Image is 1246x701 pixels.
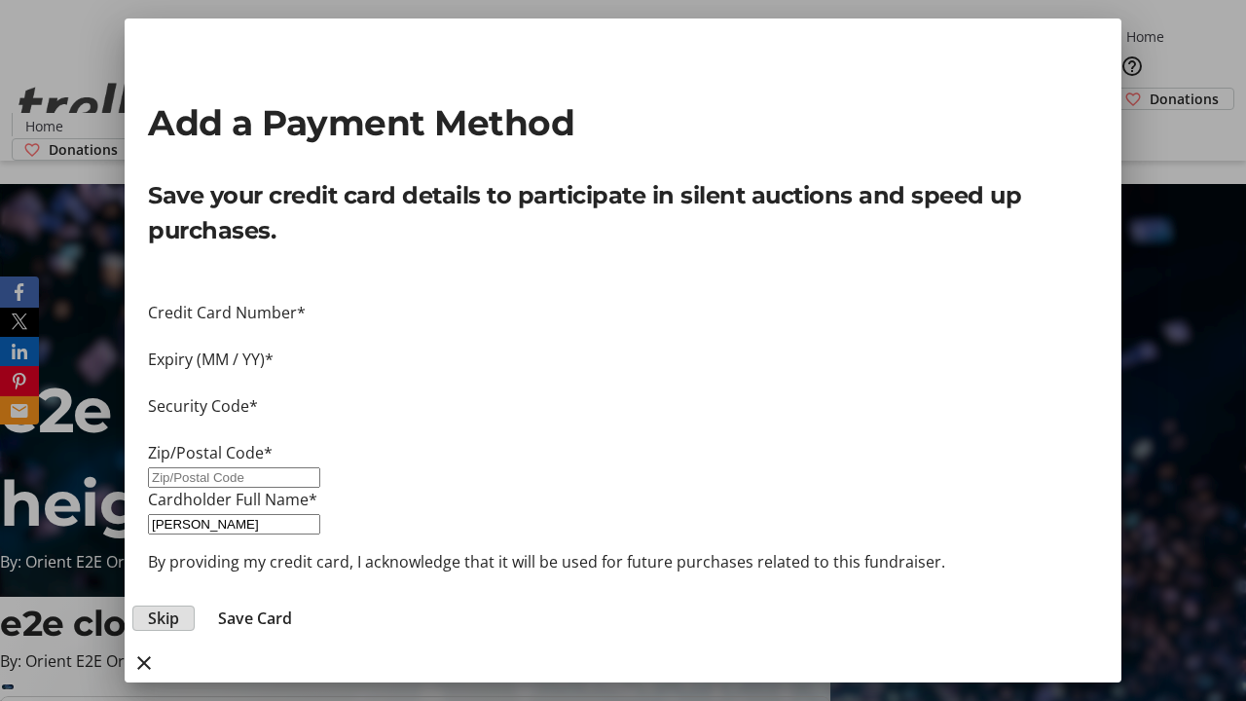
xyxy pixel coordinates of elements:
[148,489,317,510] label: Cardholder Full Name*
[148,550,1098,573] p: By providing my credit card, I acknowledge that it will be used for future purchases related to t...
[148,302,306,323] label: Credit Card Number*
[148,324,1098,348] iframe: Secure card number input frame
[132,606,195,631] button: Skip
[148,418,1098,441] iframe: Secure CVC input frame
[218,607,292,630] span: Save Card
[148,349,274,370] label: Expiry (MM / YY)*
[148,371,1098,394] iframe: Secure expiration date input frame
[148,178,1098,248] p: Save your credit card details to participate in silent auctions and speed up purchases.
[148,96,1098,149] h2: Add a Payment Method
[148,395,258,417] label: Security Code*
[148,607,179,630] span: Skip
[148,514,320,535] input: Card Holder Name
[202,607,308,630] button: Save Card
[125,644,164,683] button: close
[148,442,273,463] label: Zip/Postal Code*
[148,467,320,488] input: Zip/Postal Code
